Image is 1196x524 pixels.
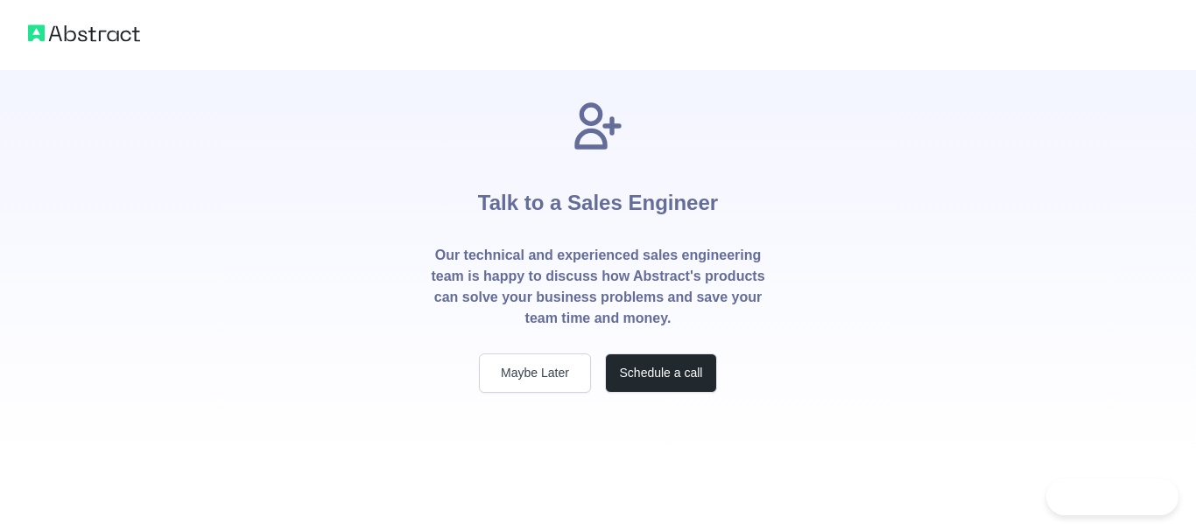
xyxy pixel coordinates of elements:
[1046,479,1178,515] iframe: Toggle Customer Support
[28,21,140,45] img: Abstract logo
[478,154,718,245] h1: Talk to a Sales Engineer
[479,353,591,393] button: Maybe Later
[605,353,717,393] button: Schedule a call
[430,245,766,329] p: Our technical and experienced sales engineering team is happy to discuss how Abstract's products ...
